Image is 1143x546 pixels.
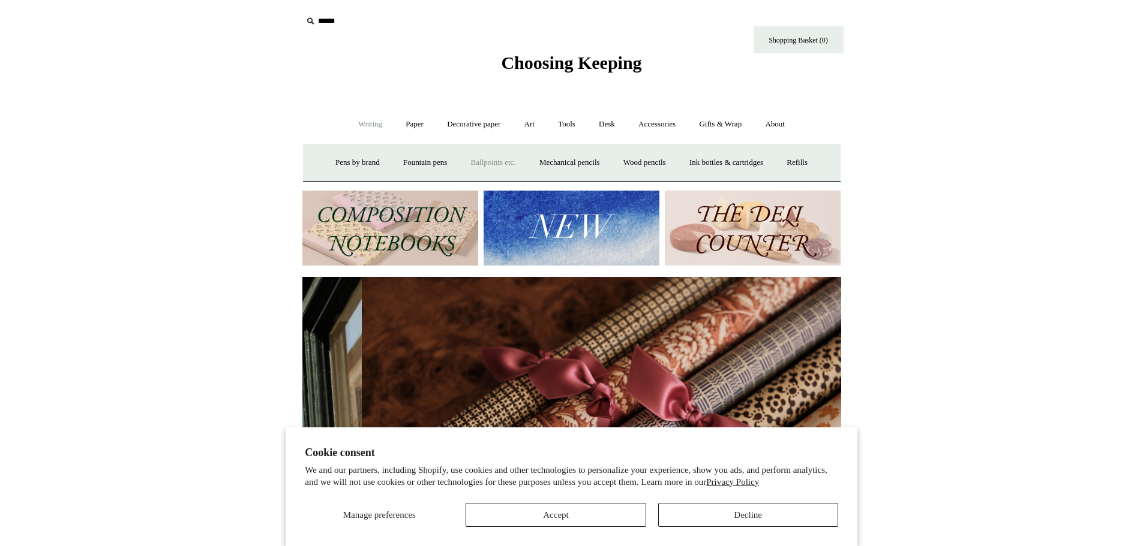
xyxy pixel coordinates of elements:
a: Desk [588,108,626,140]
a: Ballpoints etc. [460,147,527,179]
img: 202302 Composition ledgers.jpg__PID:69722ee6-fa44-49dd-a067-31375e5d54ec [302,191,478,266]
h2: Cookie consent [305,447,838,459]
a: Privacy Policy [706,477,759,487]
button: Accept [466,503,646,527]
a: Mechanical pencils [529,147,611,179]
button: Decline [658,503,838,527]
a: Wood pencils [613,147,677,179]
a: About [754,108,796,140]
span: Choosing Keeping [501,53,641,73]
a: Gifts & Wrap [688,108,752,140]
a: Refills [776,147,818,179]
a: Decorative paper [436,108,511,140]
p: We and our partners, including Shopify, use cookies and other technologies to personalize your ex... [305,464,838,488]
a: Choosing Keeping [501,62,641,71]
a: Accessories [628,108,686,140]
a: Shopping Basket (0) [754,26,844,53]
span: Manage preferences [343,510,416,520]
a: Art [514,108,545,140]
button: Manage preferences [305,503,454,527]
img: New.jpg__PID:f73bdf93-380a-4a35-bcfe-7823039498e1 [484,191,659,266]
a: Paper [395,108,434,140]
img: The Deli Counter [665,191,841,266]
a: Writing [347,108,393,140]
a: Pens by brand [325,147,391,179]
a: Ink bottles & cartridges [679,147,774,179]
a: Tools [547,108,586,140]
a: Fountain pens [392,147,458,179]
